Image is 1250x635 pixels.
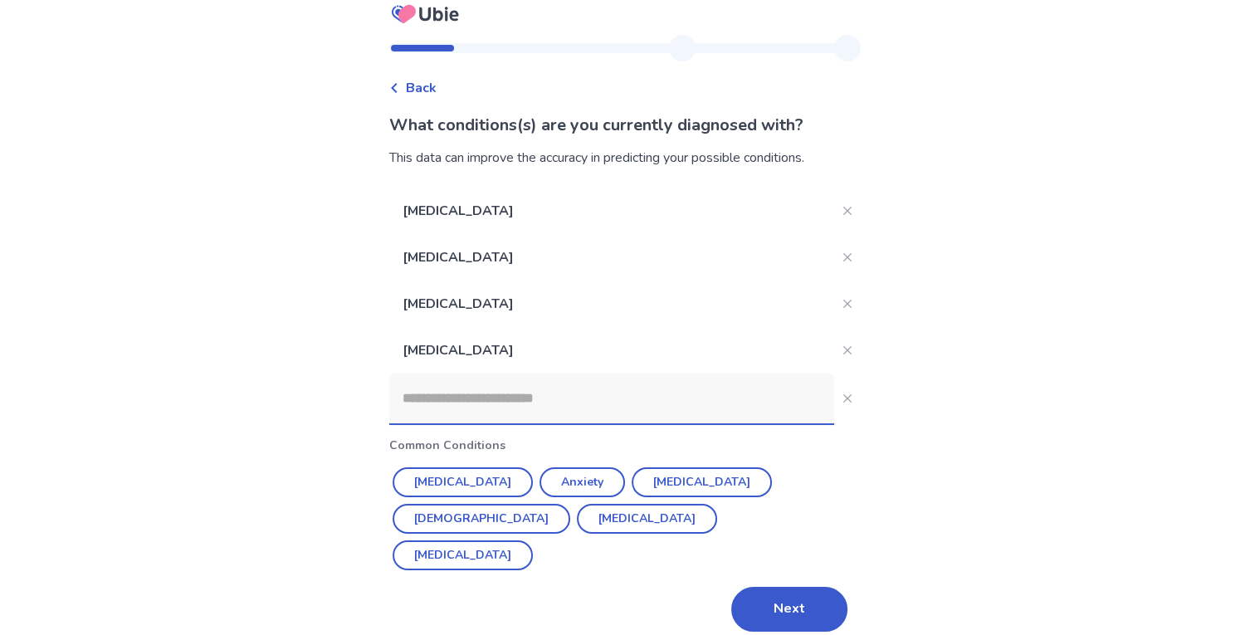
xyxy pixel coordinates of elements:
button: Close [834,244,861,271]
button: Close [834,291,861,317]
p: [MEDICAL_DATA] [389,327,834,374]
button: Close [834,385,861,412]
p: Common Conditions [389,437,861,454]
button: Close [834,198,861,224]
button: [DEMOGRAPHIC_DATA] [393,504,570,534]
button: [MEDICAL_DATA] [393,467,533,497]
button: [MEDICAL_DATA] [632,467,772,497]
p: [MEDICAL_DATA] [389,188,834,234]
p: What conditions(s) are you currently diagnosed with? [389,113,861,138]
button: [MEDICAL_DATA] [393,540,533,570]
button: [MEDICAL_DATA] [577,504,717,534]
div: This data can improve the accuracy in predicting your possible conditions. [389,148,861,168]
p: [MEDICAL_DATA] [389,234,834,281]
button: Close [834,337,861,364]
button: Anxiety [540,467,625,497]
input: Close [389,374,834,423]
button: Next [731,587,847,632]
p: [MEDICAL_DATA] [389,281,834,327]
span: Back [406,78,437,98]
